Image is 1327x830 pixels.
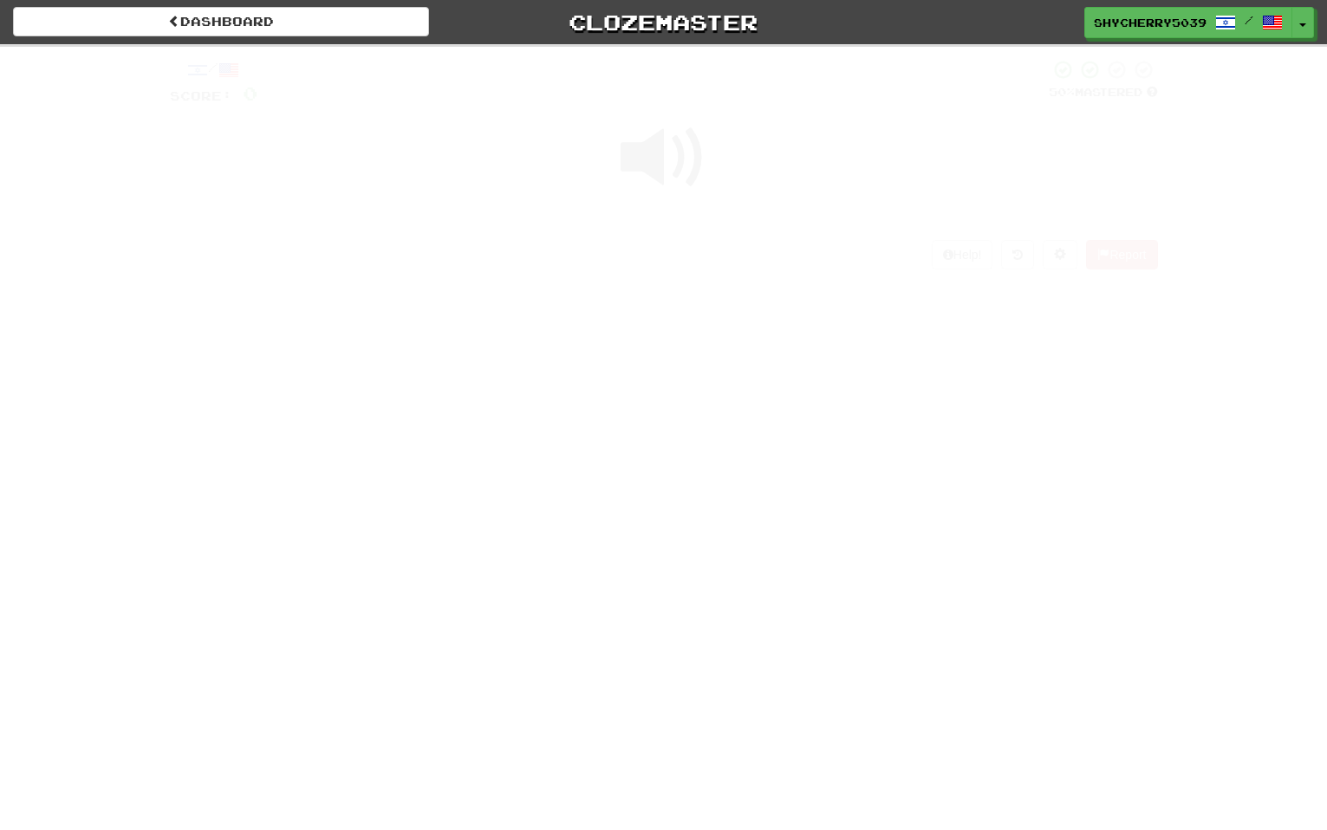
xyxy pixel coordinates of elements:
span: 50 % [1049,85,1075,99]
div: / [170,59,257,81]
button: Round history (alt+y) [1001,240,1034,269]
span: / [1245,14,1253,26]
a: ShyCherry5039 / [1084,7,1292,38]
a: Dashboard [13,7,429,36]
span: 0 [243,82,257,104]
div: Mastered [1049,85,1158,101]
button: Help! [932,240,993,269]
span: ShyCherry5039 [1094,15,1207,30]
button: Report [1086,240,1157,269]
span: Score: [170,88,232,103]
span: 10 [1001,46,1031,67]
span: 0 [414,46,429,67]
a: Clozemaster [455,7,871,37]
span: 0 [732,46,747,67]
